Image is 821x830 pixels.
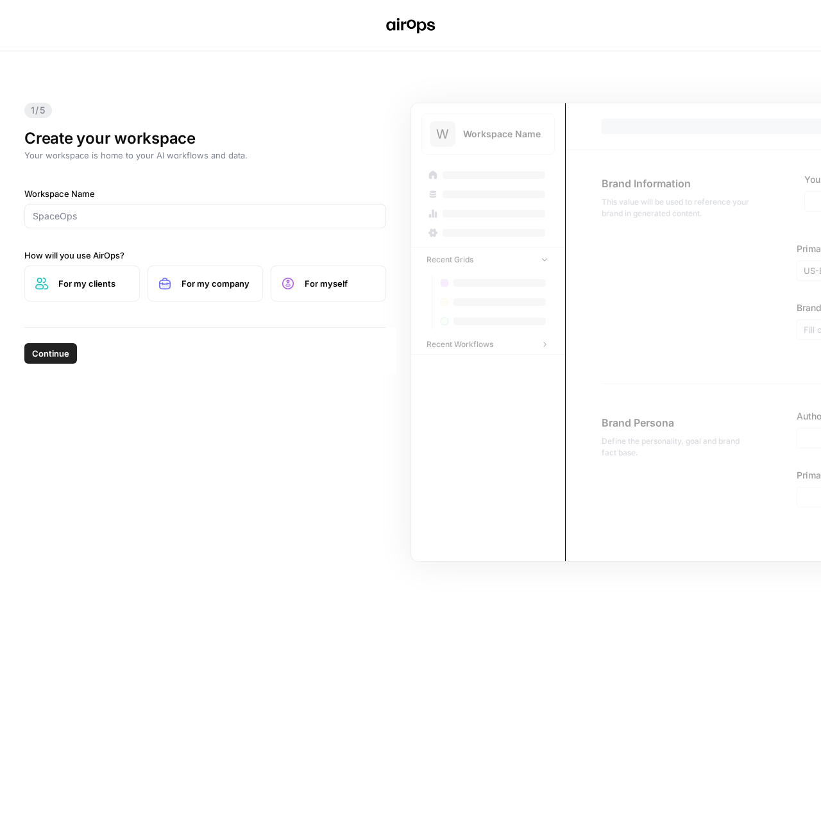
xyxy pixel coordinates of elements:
label: Workspace Name [24,187,386,200]
button: Continue [24,343,77,364]
span: 1/5 [24,103,52,118]
h1: Create your workspace [24,128,386,149]
span: Continue [32,347,69,360]
label: How will you use AirOps? [24,249,386,262]
span: For my company [182,277,252,290]
span: W [436,125,449,143]
p: Your workspace is home to your AI workflows and data. [24,149,386,162]
span: For myself [305,277,375,290]
span: For my clients [58,277,129,290]
input: SpaceOps [33,210,378,223]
